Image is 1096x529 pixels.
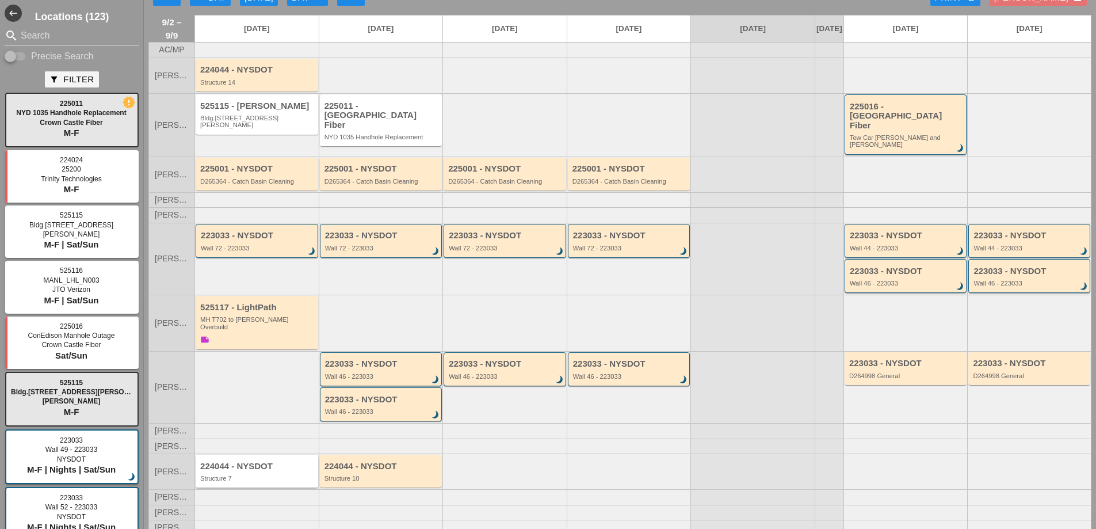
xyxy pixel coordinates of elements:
[573,231,687,241] div: 223033 - NYSDOT
[155,467,189,476] span: [PERSON_NAME]
[968,16,1091,42] a: [DATE]
[52,286,90,294] span: JTO Verizon
[325,373,439,380] div: Wall 46 - 223033
[195,16,319,42] a: [DATE]
[155,254,189,263] span: [PERSON_NAME]
[155,319,189,328] span: [PERSON_NAME]
[200,462,315,471] div: 224044 - NYSDOT
[64,407,79,417] span: M-F
[850,231,964,241] div: 223033 - NYSDOT
[5,5,22,22] button: Shrink Sidebar
[155,211,189,219] span: [PERSON_NAME]
[155,196,189,204] span: [PERSON_NAME]
[567,16,691,42] a: [DATE]
[201,245,315,252] div: Wall 72 - 223033
[850,102,964,131] div: 225016 - [GEOGRAPHIC_DATA] Fiber
[429,374,442,386] i: brightness_3
[200,475,315,482] div: Structure 7
[5,50,139,63] div: Enable Precise search to match search terms exactly.
[429,245,442,258] i: brightness_3
[324,475,440,482] div: Structure 10
[60,436,83,444] span: 223033
[448,164,563,174] div: 225001 - NYSDOT
[1078,280,1090,293] i: brightness_3
[1078,245,1090,258] i: brightness_3
[201,231,315,241] div: 223033 - NYSDOT
[40,119,102,127] span: Crown Castle Fiber
[449,245,563,252] div: Wall 72 - 223033
[324,164,440,174] div: 225001 - NYSDOT
[324,101,440,130] div: 225011 - [GEOGRAPHIC_DATA] Fiber
[573,359,687,369] div: 223033 - NYSDOT
[200,115,315,129] div: Bldg.1062 St Johns Place
[325,395,439,405] div: 223033 - NYSDOT
[43,276,99,284] span: MANL_LHL_N003
[125,471,138,484] i: brightness_3
[155,16,189,42] span: 9/2 – 9/9
[849,372,964,379] div: D264998 General
[573,373,687,380] div: Wall 46 - 223033
[815,16,843,42] a: [DATE]
[155,170,189,179] span: [PERSON_NAME]
[44,295,98,305] span: M-F | Sat/Sun
[155,71,189,80] span: [PERSON_NAME]
[429,409,442,421] i: brightness_3
[200,316,315,330] div: MH T702 to Boldyn MH Overbuild
[449,373,563,380] div: Wall 46 - 223033
[64,128,79,138] span: M-F
[844,16,968,42] a: [DATE]
[42,341,101,349] span: Crown Castle Fiber
[45,503,97,511] span: Wall 52 - 223033
[850,280,964,287] div: Wall 46 - 223033
[155,383,189,391] span: [PERSON_NAME]
[324,134,440,140] div: NYD 1035 Handhole Replacement
[45,446,97,454] span: Wall 49 - 223033
[28,332,115,340] span: ConEdison Manhole Outage
[21,26,123,45] input: Search
[200,79,315,86] div: Structure 14
[954,245,967,258] i: brightness_3
[677,374,690,386] i: brightness_3
[573,245,687,252] div: Wall 72 - 223033
[443,16,567,42] a: [DATE]
[319,16,443,42] a: [DATE]
[691,16,815,42] a: [DATE]
[200,303,315,313] div: 525117 - LightPath
[49,75,59,84] i: filter_alt
[572,164,688,174] div: 225001 - NYSDOT
[60,379,83,387] span: 525115
[973,231,1087,241] div: 223033 - NYSDOT
[449,359,563,369] div: 223033 - NYSDOT
[57,513,86,521] span: NYSDOT
[57,455,86,463] span: NYSDOT
[850,245,964,252] div: Wall 44 - 223033
[60,100,83,108] span: 225011
[60,211,83,219] span: 525115
[850,134,964,149] div: Tow Car Broome and Willett
[973,267,1087,276] div: 223033 - NYSDOT
[849,359,964,368] div: 223033 - NYSDOT
[200,178,315,185] div: D265364 - Catch Basin Cleaning
[200,65,315,75] div: 224044 - NYSDOT
[200,101,315,111] div: 525115 - [PERSON_NAME]
[448,178,563,185] div: D265364 - Catch Basin Cleaning
[124,97,134,108] i: new_releases
[973,372,1087,379] div: D264998 General
[43,230,100,238] span: [PERSON_NAME]
[553,245,566,258] i: brightness_3
[324,178,440,185] div: D265364 - Catch Basin Cleaning
[200,164,315,174] div: 225001 - NYSDOT
[449,231,563,241] div: 223033 - NYSDOT
[55,351,87,360] span: Sat/Sun
[31,51,94,62] label: Precise Search
[155,493,189,501] span: [PERSON_NAME]
[973,280,1087,287] div: Wall 46 - 223033
[41,175,101,183] span: Trinity Technologies
[325,408,439,415] div: Wall 46 - 223033
[954,280,967,293] i: brightness_3
[973,359,1087,368] div: 223033 - NYSDOT
[325,231,439,241] div: 223033 - NYSDOT
[200,335,209,344] i: note
[553,374,566,386] i: brightness_3
[155,442,189,451] span: [PERSON_NAME]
